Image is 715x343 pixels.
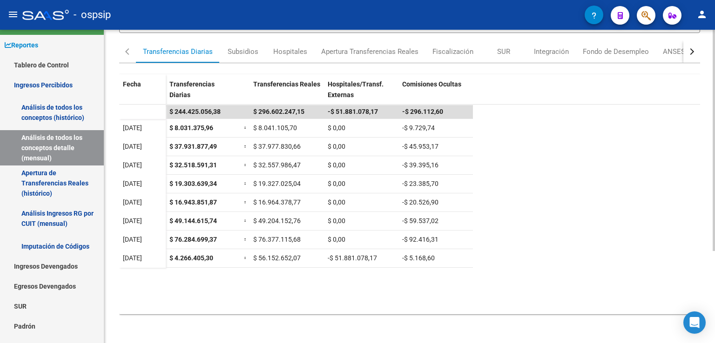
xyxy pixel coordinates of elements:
span: $ 76.377.115,68 [253,236,301,243]
span: $ 19.327.025,04 [253,180,301,187]
span: $ 56.152.652,07 [253,254,301,262]
span: -$ 9.729,74 [402,124,435,132]
span: $ 8.041.105,70 [253,124,297,132]
span: [DATE] [123,124,142,132]
datatable-header-cell: Transferencias Diarias [166,74,240,113]
div: Apertura Transferencias Reales [321,46,418,57]
span: -$ 296.112,60 [402,108,443,115]
span: Transferencias Reales [253,80,320,88]
span: $ 32.557.986,47 [253,161,301,169]
span: = [244,254,248,262]
span: [DATE] [123,198,142,206]
span: $ 0,00 [328,143,345,150]
div: Integración [534,46,569,57]
span: -$ 59.537,02 [402,217,438,224]
span: -$ 45.953,17 [402,143,438,150]
span: = [244,180,248,187]
span: $ 37.977.830,66 [253,143,301,150]
span: $ 76.284.699,37 [169,236,217,243]
span: $ 0,00 [328,161,345,169]
span: $ 296.602.247,15 [253,108,304,115]
div: Fondo de Desempleo [583,46,649,57]
span: [DATE] [123,161,142,169]
span: = [244,198,248,206]
span: = [244,143,248,150]
span: [DATE] [123,254,142,262]
span: $ 244.425.056,38 [169,108,221,115]
span: $ 49.204.152,76 [253,217,301,224]
mat-icon: menu [7,9,19,20]
span: $ 8.031.375,96 [169,124,213,132]
span: - ospsip [74,5,111,25]
span: $ 0,00 [328,217,345,224]
mat-icon: person [696,9,708,20]
div: Fiscalización [432,46,473,57]
span: -$ 20.526,90 [402,198,438,206]
span: -$ 39.395,16 [402,161,438,169]
span: $ 4.266.405,30 [169,254,213,262]
span: $ 32.518.591,31 [169,161,217,169]
span: -$ 51.881.078,17 [328,108,378,115]
span: [DATE] [123,180,142,187]
span: [DATE] [123,217,142,224]
div: Subsidios [228,46,258,57]
div: Open Intercom Messenger [683,311,706,334]
span: $ 19.303.639,34 [169,180,217,187]
span: -$ 23.385,70 [402,180,438,187]
span: $ 0,00 [328,124,345,132]
span: Reportes [5,40,38,50]
span: $ 37.931.877,49 [169,143,217,150]
span: Hospitales/Transf. Externas [328,80,384,99]
div: Transferencias Diarias [143,46,213,57]
datatable-header-cell: Fecha [119,74,166,113]
span: -$ 5.168,60 [402,254,435,262]
span: $ 0,00 [328,198,345,206]
span: = [244,217,248,224]
span: Transferencias Diarias [169,80,215,99]
span: = [244,236,248,243]
span: = [244,124,248,132]
span: = [244,161,248,169]
span: -$ 92.416,31 [402,236,438,243]
span: $ 0,00 [328,236,345,243]
div: Hospitales [273,46,307,57]
span: [DATE] [123,143,142,150]
span: -$ 51.881.078,17 [328,254,377,262]
span: $ 0,00 [328,180,345,187]
span: [DATE] [123,236,142,243]
span: $ 16.964.378,77 [253,198,301,206]
span: $ 49.144.615,74 [169,217,217,224]
datatable-header-cell: Transferencias Reales [250,74,324,113]
span: Fecha [123,80,141,88]
datatable-header-cell: Comisiones Ocultas [398,74,473,113]
span: $ 16.943.851,87 [169,198,217,206]
span: Comisiones Ocultas [402,80,461,88]
datatable-header-cell: Hospitales/Transf. Externas [324,74,398,113]
div: SUR [497,46,510,57]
